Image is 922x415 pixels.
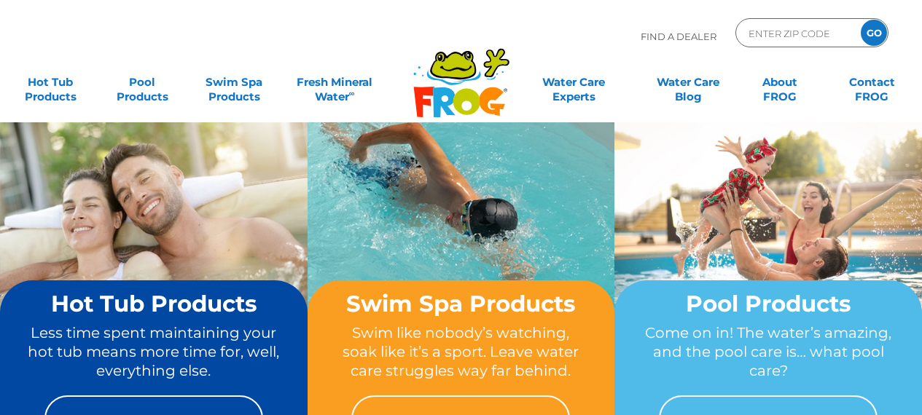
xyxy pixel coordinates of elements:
[308,122,615,351] img: home-banner-swim-spa-short
[15,68,86,97] a: Hot TubProducts
[861,20,887,46] input: GO
[198,68,270,97] a: Swim SpaProducts
[516,68,632,97] a: Water CareExperts
[28,291,280,316] h2: Hot Tub Products
[642,323,894,381] p: Come on in! The water’s amazing, and the pool care is… what pool care?
[28,323,280,381] p: Less time spent maintaining your hot tub means more time for, well, everything else.
[106,68,178,97] a: PoolProducts
[836,68,907,97] a: ContactFROG
[405,29,517,118] img: Frog Products Logo
[290,68,380,97] a: Fresh MineralWater∞
[335,291,587,316] h2: Swim Spa Products
[744,68,816,97] a: AboutFROG
[614,122,922,351] img: home-banner-pool-short
[642,291,894,316] h2: Pool Products
[641,18,716,55] p: Find A Dealer
[335,323,587,381] p: Swim like nobody’s watching, soak like it’s a sport. Leave water care struggles way far behind.
[349,88,355,98] sup: ∞
[652,68,724,97] a: Water CareBlog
